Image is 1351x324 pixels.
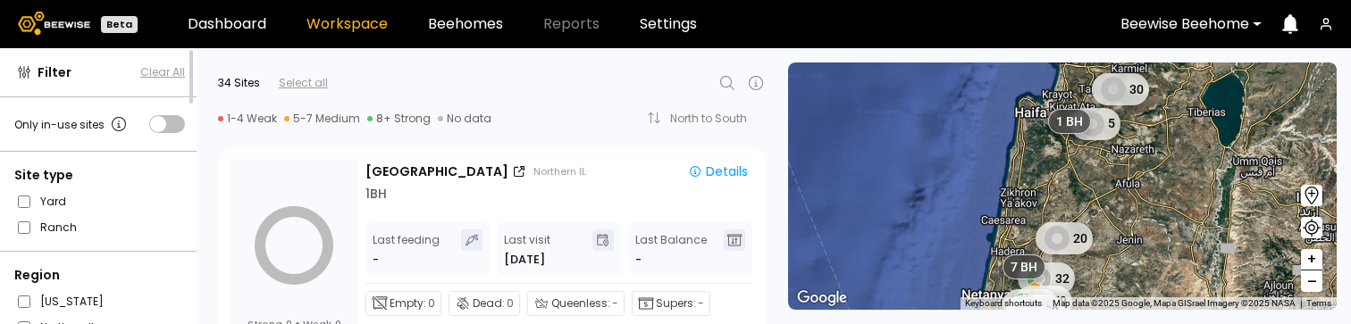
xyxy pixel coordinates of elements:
[793,287,852,310] a: Open this area in Google Maps (opens a new window)
[40,192,66,211] label: Yard
[438,112,491,126] div: No data
[1306,248,1317,270] span: +
[373,229,440,269] div: Last feeding
[218,112,277,126] div: 1-4 Weak
[632,291,710,316] div: Supers:
[612,295,618,312] span: -
[306,17,388,31] a: Workspace
[635,229,707,269] div: Last Balance
[688,163,748,179] div: Details
[40,218,77,237] label: Ranch
[18,12,90,35] img: Beewise logo
[284,112,360,126] div: 5-7 Medium
[698,295,704,312] span: -
[1005,295,1032,322] div: 0
[40,292,104,311] label: [US_STATE]
[373,251,381,269] div: -
[218,75,260,91] div: 34 Sites
[1036,222,1093,254] div: 20
[504,251,545,269] div: [DATE]
[681,162,755,181] button: Details
[1092,73,1149,105] div: 30
[14,166,185,185] div: Site type
[428,295,435,312] span: 0
[640,17,697,31] a: Settings
[1301,249,1322,270] button: +
[365,185,387,204] div: 1 BH
[1053,298,1296,308] span: Map data ©2025 Google, Mapa GISrael Imagery ©2025 NASA
[14,266,185,285] div: Region
[365,162,508,181] div: [GEOGRAPHIC_DATA]
[1301,270,1322,292] button: –
[1018,262,1075,295] div: 32
[428,17,503,31] a: Beehomes
[527,291,625,316] div: Queenless:
[1306,298,1331,308] a: Terms (opens in new tab)
[101,16,138,33] div: Beta
[635,251,642,269] span: -
[449,291,520,316] div: Dead:
[507,295,514,312] span: 0
[367,112,431,126] div: 8+ Strong
[504,229,550,269] div: Last visit
[14,113,130,135] div: Only in-use sites
[533,164,586,179] div: Northern IL
[140,64,185,80] button: Clear All
[793,287,852,310] img: Google
[1056,113,1083,129] span: 1 BH
[965,297,1042,310] button: Keyboard shortcuts
[1011,258,1037,274] span: 7 BH
[670,113,759,124] div: North to South
[279,75,328,91] div: Select all
[365,291,441,316] div: Empty:
[1070,107,1120,139] div: 5
[38,63,71,82] span: Filter
[188,17,266,31] a: Dashboard
[1307,270,1317,293] span: –
[543,17,600,31] span: Reports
